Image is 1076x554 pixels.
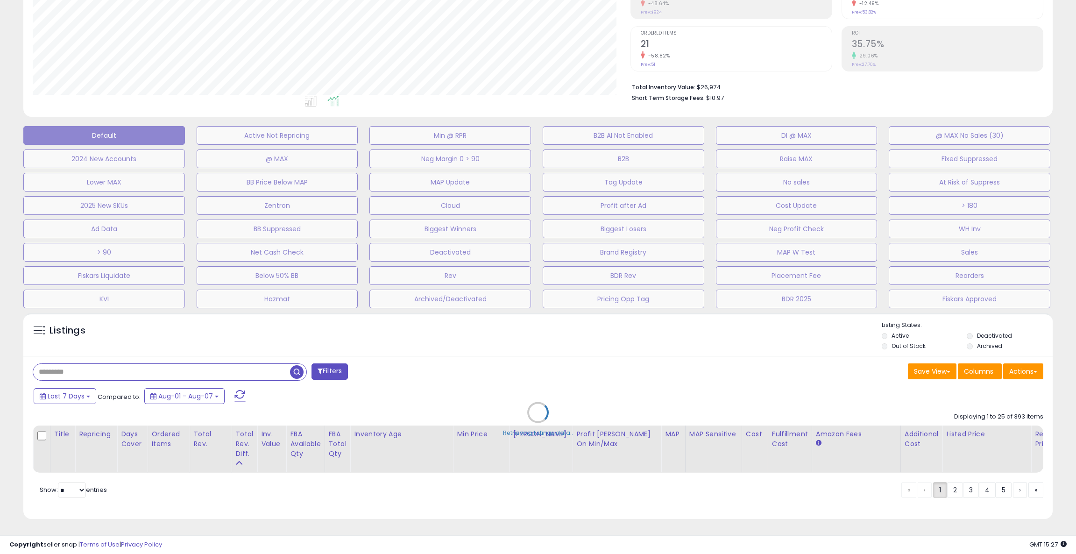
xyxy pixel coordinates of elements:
button: Fixed Suppressed [889,149,1050,168]
div: Retrieving listings data.. [503,429,573,437]
button: KVI [23,290,185,308]
button: Net Cash Check [197,243,358,262]
button: Placement Fee [716,266,878,285]
button: Zentron [197,196,358,215]
button: Pricing Opp Tag [543,290,704,308]
button: Below 50% BB [197,266,358,285]
button: Min @ RPR [369,126,531,145]
b: Total Inventory Value: [632,83,695,91]
button: BB Price Below MAP [197,173,358,192]
button: Hazmat [197,290,358,308]
button: Cloud [369,196,531,215]
button: B2B AI Not Enabled [543,126,704,145]
button: WH Inv [889,220,1050,238]
span: $10.97 [706,93,724,102]
button: Active Not Repricing [197,126,358,145]
button: Lower MAX [23,173,185,192]
button: BB Suppressed [197,220,358,238]
button: DI @ MAX [716,126,878,145]
small: Prev: 51 [641,62,655,67]
button: No sales [716,173,878,192]
button: 2025 New SKUs [23,196,185,215]
small: Prev: 53.82% [852,9,876,15]
button: Biggest Losers [543,220,704,238]
button: MAP W Test [716,243,878,262]
b: Short Term Storage Fees: [632,94,705,102]
span: 2025-08-15 15:27 GMT [1029,540,1067,549]
button: Deactivated [369,243,531,262]
button: MAP Update [369,173,531,192]
a: Terms of Use [80,540,120,549]
button: Neg Profit Check [716,220,878,238]
button: Archived/Deactivated [369,290,531,308]
button: BDR Rev [543,266,704,285]
strong: Copyright [9,540,43,549]
button: > 180 [889,196,1050,215]
small: -58.82% [645,52,670,59]
button: Raise MAX [716,149,878,168]
button: Tag Update [543,173,704,192]
small: Prev: $924 [641,9,662,15]
small: 29.06% [856,52,878,59]
a: Privacy Policy [121,540,162,549]
span: Ordered Items [641,31,832,36]
span: ROI [852,31,1043,36]
button: Default [23,126,185,145]
button: Ad Data [23,220,185,238]
button: Sales [889,243,1050,262]
button: 2024 New Accounts [23,149,185,168]
button: Profit after Ad [543,196,704,215]
button: Fiskars Liquidate [23,266,185,285]
button: > 90 [23,243,185,262]
h2: 35.75% [852,39,1043,51]
button: B2B [543,149,704,168]
button: Rev [369,266,531,285]
h2: 21 [641,39,832,51]
small: Prev: 27.70% [852,62,876,67]
button: Cost Update [716,196,878,215]
button: @ MAX [197,149,358,168]
button: Biggest Winners [369,220,531,238]
button: Reorders [889,266,1050,285]
div: seller snap | | [9,540,162,549]
button: BDR 2025 [716,290,878,308]
button: @ MAX No Sales (30) [889,126,1050,145]
button: Brand Registry [543,243,704,262]
button: Neg Margin 0 > 90 [369,149,531,168]
button: At Risk of Suppress [889,173,1050,192]
button: Fiskars Approved [889,290,1050,308]
li: $26,974 [632,81,1036,92]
